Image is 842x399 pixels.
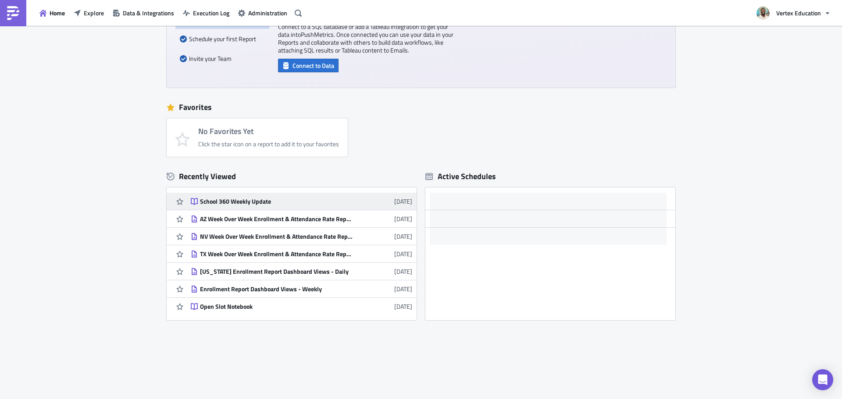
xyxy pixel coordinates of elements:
[234,6,292,20] button: Administration
[167,101,675,114] div: Favorites
[198,140,339,148] div: Click the star icon on a report to add it to your favorites
[191,193,412,210] a: School 360 Weekly Update[DATE]
[180,29,265,49] div: Schedule your first Report
[200,198,353,205] div: School 360 Weekly Update
[394,267,412,276] time: 2025-09-02T15:39:03Z
[178,6,234,20] button: Execution Log
[108,6,178,20] button: Data & Integrations
[751,4,835,23] button: Vertex Education
[248,8,287,18] span: Administration
[394,284,412,293] time: 2025-09-02T15:34:14Z
[200,215,353,223] div: AZ Week Over Week Enrollment & Attendance Rate Report
[278,23,453,54] p: Connect to a SQL database or add a Tableau integration to get your data into PushMetrics . Once c...
[394,197,412,206] time: 2025-09-10T20:09:19Z
[191,280,412,297] a: Enrollment Report Dashboard Views - Weekly[DATE]
[193,8,229,18] span: Execution Log
[191,263,412,280] a: [US_STATE] Enrollment Report Dashboard Views - Daily[DATE]
[191,228,412,245] a: NV Week Over Week Enrollment & Attendance Rate Report[DATE]
[198,127,339,136] h4: No Favorites Yet
[425,171,496,181] div: Active Schedules
[200,268,353,275] div: [US_STATE] Enrollment Report Dashboard Views - Daily
[776,8,821,18] span: Vertex Education
[812,369,833,390] div: Open Intercom Messenger
[200,285,353,293] div: Enrollment Report Dashboard Views - Weekly
[191,245,412,262] a: TX Week Over Week Enrollment & Attendance Rate Report[DATE]
[84,8,104,18] span: Explore
[278,60,339,69] a: Connect to Data
[200,250,353,258] div: TX Week Over Week Enrollment & Attendance Rate Report
[35,6,69,20] button: Home
[123,8,174,18] span: Data & Integrations
[200,303,353,311] div: Open Slot Notebook
[394,214,412,223] time: 2025-09-08T16:34:12Z
[191,210,412,227] a: AZ Week Over Week Enrollment & Attendance Rate Report[DATE]
[394,302,412,311] time: 2025-06-27T17:15:56Z
[394,249,412,258] time: 2025-09-08T15:56:08Z
[278,59,339,72] button: Connect to Data
[756,6,771,21] img: Avatar
[293,61,334,70] span: Connect to Data
[180,49,265,68] div: Invite your Team
[394,232,412,241] time: 2025-09-08T16:01:46Z
[191,298,412,315] a: Open Slot Notebook[DATE]
[6,6,20,20] img: PushMetrics
[200,233,353,240] div: NV Week Over Week Enrollment & Attendance Rate Report
[50,8,65,18] span: Home
[69,6,108,20] button: Explore
[167,170,417,183] div: Recently Viewed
